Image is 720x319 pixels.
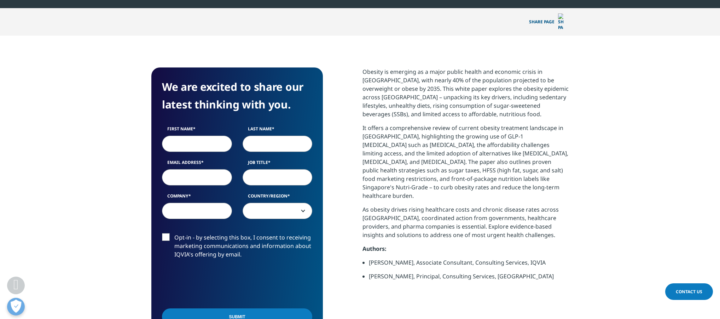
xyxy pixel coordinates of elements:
[362,67,569,124] p: Obesity is emerging as a major public health and economic crisis in [GEOGRAPHIC_DATA], with nearl...
[362,124,569,205] p: It offers a comprehensive review of current obesity treatment landscape in [GEOGRAPHIC_DATA], hig...
[243,126,313,136] label: Last Name
[369,258,569,272] li: [PERSON_NAME], Associate Consultant, Consulting Services, IQVIA
[7,298,25,315] button: Open Preferences
[524,8,569,36] button: Share PAGEShare PAGE
[162,126,232,136] label: First Name
[524,8,569,36] p: Share PAGE
[369,272,569,286] li: [PERSON_NAME], Principal, Consulting Services, [GEOGRAPHIC_DATA]
[162,233,312,262] label: Opt-in - by selecting this box, I consent to receiving marketing communications and information a...
[162,193,232,203] label: Company
[162,78,312,113] h4: We are excited to share our latest thinking with you.
[162,270,269,297] iframe: reCAPTCHA
[676,289,702,295] span: Contact Us
[362,245,387,253] strong: Authors:
[558,13,563,30] img: Share PAGE
[362,205,569,244] p: As obesity drives rising healthcare costs and chronic disease rates across [GEOGRAPHIC_DATA], coo...
[243,159,313,169] label: Job Title
[665,283,713,300] a: Contact Us
[243,193,313,203] label: Country/Region
[162,159,232,169] label: Email Address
